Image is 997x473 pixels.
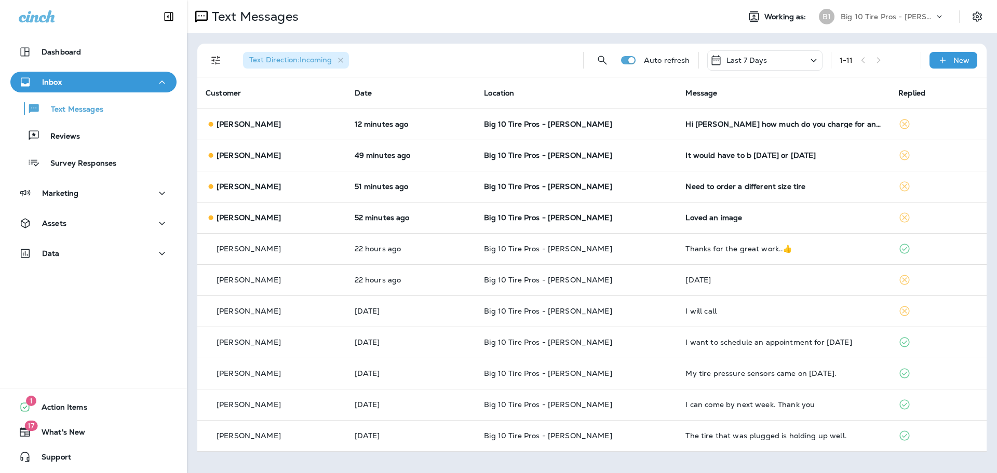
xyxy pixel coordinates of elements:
span: Big 10 Tire Pros - [PERSON_NAME] [484,151,612,160]
p: Aug 18, 2025 11:14 AM [355,276,468,284]
span: Big 10 Tire Pros - [PERSON_NAME] [484,431,612,440]
p: Last 7 Days [726,56,767,64]
button: Filters [206,50,226,71]
p: [PERSON_NAME] [217,120,281,128]
p: [PERSON_NAME] [217,276,281,284]
p: Aug 15, 2025 11:26 AM [355,338,468,346]
p: Aug 12, 2025 10:37 AM [355,431,468,440]
div: Today [685,276,882,284]
p: [PERSON_NAME] [217,182,281,191]
button: 1Action Items [10,397,177,417]
button: Collapse Sidebar [154,6,183,27]
p: Assets [42,219,66,227]
span: Action Items [31,403,87,415]
button: Dashboard [10,42,177,62]
p: Big 10 Tire Pros - [PERSON_NAME] [841,12,934,21]
p: Text Messages [41,105,103,115]
div: I can come by next week. Thank you [685,400,882,409]
button: Text Messages [10,98,177,119]
p: [PERSON_NAME] [217,400,281,409]
span: Support [31,453,71,465]
div: Text Direction:Incoming [243,52,349,69]
div: Need to order a different size tire [685,182,882,191]
button: Marketing [10,183,177,204]
div: I will call [685,307,882,315]
span: Big 10 Tire Pros - [PERSON_NAME] [484,306,612,316]
span: Big 10 Tire Pros - [PERSON_NAME] [484,337,612,347]
p: Reviews [40,132,80,142]
span: Big 10 Tire Pros - [PERSON_NAME] [484,400,612,409]
div: Loved an image [685,213,882,222]
span: 1 [26,396,36,406]
p: Aug 19, 2025 09:58 AM [355,120,468,128]
button: Data [10,243,177,264]
div: B1 [819,9,834,24]
p: [PERSON_NAME] [217,245,281,253]
p: New [953,56,969,64]
p: Auto refresh [644,56,690,64]
button: Settings [968,7,987,26]
p: Inbox [42,78,62,86]
span: Replied [898,88,925,98]
p: [PERSON_NAME] [217,431,281,440]
p: Aug 19, 2025 09:19 AM [355,182,468,191]
p: [PERSON_NAME] [217,307,281,315]
div: My tire pressure sensors came on yesterday. [685,369,882,377]
span: Text Direction : Incoming [249,55,332,64]
p: Dashboard [42,48,81,56]
span: Big 10 Tire Pros - [PERSON_NAME] [484,119,612,129]
p: [PERSON_NAME] [217,213,281,222]
div: Hi Monica how much do you charge for an alignment [685,120,882,128]
button: Reviews [10,125,177,146]
button: 17What's New [10,422,177,442]
span: 17 [24,421,37,431]
span: Big 10 Tire Pros - [PERSON_NAME] [484,275,612,285]
span: Big 10 Tire Pros - [PERSON_NAME] [484,213,612,222]
span: Location [484,88,514,98]
p: Aug 19, 2025 09:21 AM [355,151,468,159]
p: Aug 15, 2025 10:25 AM [355,369,468,377]
span: Big 10 Tire Pros - [PERSON_NAME] [484,182,612,191]
p: Marketing [42,189,78,197]
button: Support [10,447,177,467]
button: Survey Responses [10,152,177,173]
button: Assets [10,213,177,234]
span: Big 10 Tire Pros - [PERSON_NAME] [484,369,612,378]
p: Survey Responses [40,159,116,169]
div: Thanks for the great work..👍 [685,245,882,253]
div: The tire that was plugged is holding up well. [685,431,882,440]
p: [PERSON_NAME] [217,151,281,159]
p: Text Messages [208,9,299,24]
span: Working as: [764,12,809,21]
p: Data [42,249,60,258]
p: [PERSON_NAME] [217,369,281,377]
p: [PERSON_NAME] [217,338,281,346]
button: Inbox [10,72,177,92]
div: 1 - 11 [840,56,853,64]
span: Customer [206,88,241,98]
p: Aug 16, 2025 10:02 PM [355,307,468,315]
p: Aug 18, 2025 12:09 PM [355,245,468,253]
p: Aug 13, 2025 04:23 PM [355,400,468,409]
button: Search Messages [592,50,613,71]
div: It would have to b Friday or Saturday [685,151,882,159]
span: Date [355,88,372,98]
span: Big 10 Tire Pros - [PERSON_NAME] [484,244,612,253]
div: I want to schedule an appointment for Monday [685,338,882,346]
p: Aug 19, 2025 09:18 AM [355,213,468,222]
span: Message [685,88,717,98]
span: What's New [31,428,85,440]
